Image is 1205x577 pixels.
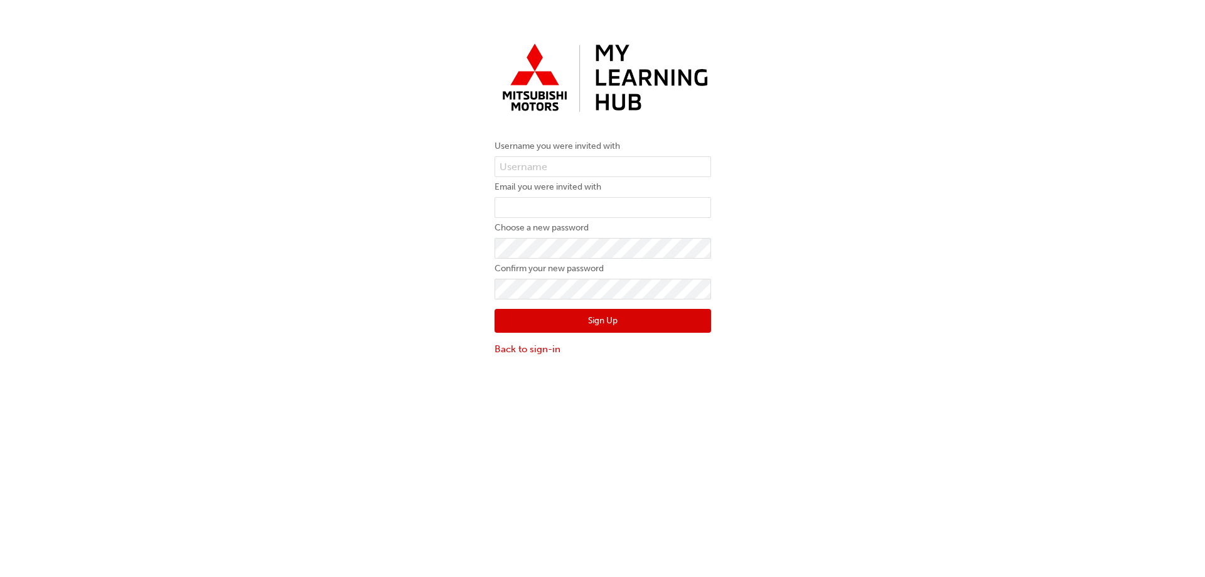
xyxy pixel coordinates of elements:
[495,309,711,333] button: Sign Up
[495,180,711,195] label: Email you were invited with
[495,342,711,357] a: Back to sign-in
[495,220,711,235] label: Choose a new password
[495,261,711,276] label: Confirm your new password
[495,156,711,178] input: Username
[495,38,711,120] img: mmal
[495,139,711,154] label: Username you were invited with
